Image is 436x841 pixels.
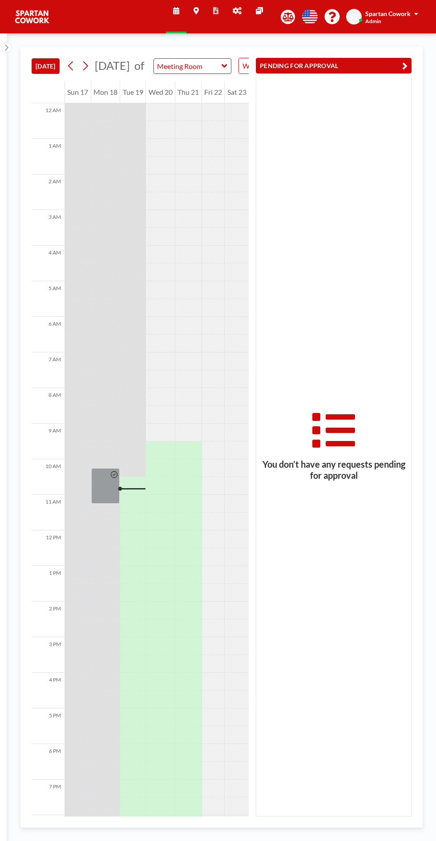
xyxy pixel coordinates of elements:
[32,495,65,530] div: 11 AM
[65,81,91,103] div: Sun 17
[32,210,65,246] div: 3 AM
[365,18,381,24] span: Admin
[239,58,316,73] div: Search for option
[241,60,291,72] span: WEEKLY VIEW
[365,10,411,17] span: Spartan Cowork
[32,246,65,281] div: 4 AM
[91,81,120,103] div: Mon 18
[175,81,202,103] div: Thu 21
[32,673,65,708] div: 4 PM
[32,424,65,459] div: 9 AM
[32,139,65,174] div: 1 AM
[14,8,50,26] img: organization-logo
[32,744,65,780] div: 6 PM
[134,59,144,73] span: of
[32,352,65,388] div: 7 AM
[350,13,358,21] span: SC
[225,81,249,103] div: Sat 23
[120,81,145,103] div: Tue 19
[32,317,65,352] div: 6 AM
[32,566,65,602] div: 1 PM
[32,602,65,637] div: 2 PM
[32,637,65,673] div: 3 PM
[32,58,60,74] button: [DATE]
[146,81,175,103] div: Wed 20
[202,81,225,103] div: Fri 22
[95,59,130,72] span: [DATE]
[256,459,411,481] h3: You don’t have any requests pending for approval
[32,281,65,317] div: 5 AM
[256,58,412,73] button: PENDING FOR APPROVAL
[32,708,65,744] div: 5 PM
[32,388,65,424] div: 8 AM
[32,103,65,139] div: 12 AM
[32,530,65,566] div: 12 PM
[154,59,222,73] input: Meeting Room
[32,780,65,815] div: 7 PM
[32,174,65,210] div: 2 AM
[32,459,65,495] div: 10 AM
